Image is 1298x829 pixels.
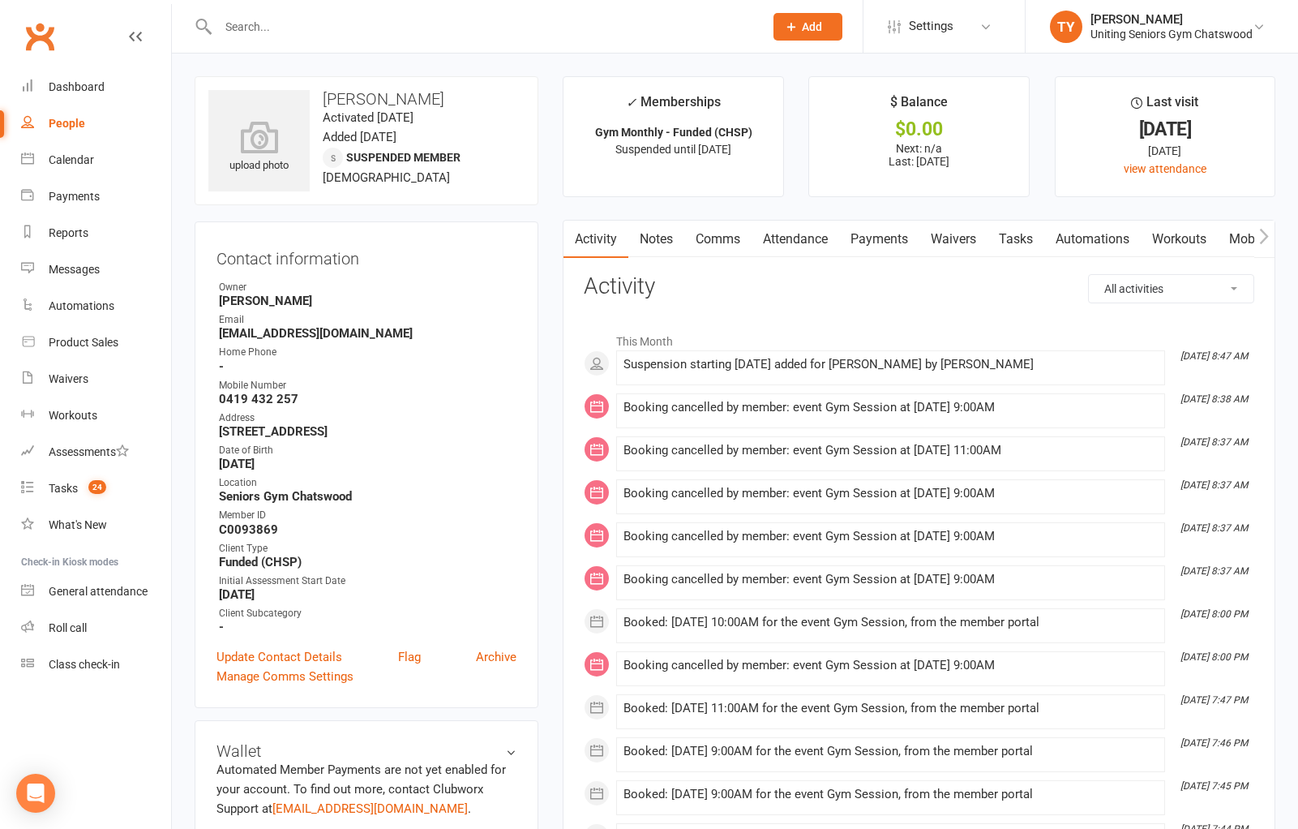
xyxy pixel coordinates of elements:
a: General attendance kiosk mode [21,573,171,610]
div: $ Balance [890,92,948,121]
strong: [EMAIL_ADDRESS][DOMAIN_NAME] [219,326,516,341]
i: [DATE] 7:45 PM [1180,780,1248,792]
span: [DEMOGRAPHIC_DATA] [323,170,450,185]
strong: 0419 432 257 [219,392,516,406]
i: [DATE] 8:00 PM [1180,651,1248,663]
a: Dashboard [21,69,171,105]
a: Manage Comms Settings [216,667,353,686]
strong: Seniors Gym Chatswood [219,489,516,504]
div: Roll call [49,621,87,634]
i: [DATE] 8:00 PM [1180,608,1248,620]
div: Booking cancelled by member: event Gym Session at [DATE] 9:00AM [623,487,1158,500]
div: Messages [49,263,100,276]
div: Booked: [DATE] 9:00AM for the event Gym Session, from the member portal [623,745,1158,758]
div: What's New [49,518,107,531]
span: 24 [88,480,106,494]
a: Automations [21,288,171,324]
i: [DATE] 8:37 AM [1180,565,1248,577]
h3: Activity [584,274,1254,299]
a: Payments [21,178,171,215]
a: Attendance [752,221,839,258]
span: Suspended member [346,151,461,164]
i: [DATE] 8:47 AM [1180,350,1248,362]
a: Activity [563,221,628,258]
div: Reports [49,226,88,239]
div: upload photo [208,121,310,174]
div: Workouts [49,409,97,422]
div: TY [1050,11,1082,43]
no-payment-system: Automated Member Payments are not yet enabled for your account. To find out more, contact Clubwor... [216,762,506,816]
a: Calendar [21,142,171,178]
time: Added [DATE] [323,130,396,144]
a: Product Sales [21,324,171,361]
a: Workouts [1141,221,1218,258]
button: Add [773,13,842,41]
time: Activated [DATE] [323,110,413,125]
a: Waivers [919,221,987,258]
div: Class check-in [49,658,120,671]
strong: Gym Monthly - Funded (CHSP) [595,126,752,139]
div: Mobile Number [219,378,516,393]
div: Booking cancelled by member: event Gym Session at [DATE] 9:00AM [623,659,1158,672]
a: What's New [21,507,171,543]
div: Initial Assessment Start Date [219,573,516,589]
div: Memberships [626,92,721,122]
a: Waivers [21,361,171,397]
span: Settings [909,8,953,45]
div: Uniting Seniors Gym Chatswood [1090,27,1253,41]
i: [DATE] 7:47 PM [1180,694,1248,706]
div: Payments [49,190,100,203]
div: Automations [49,299,114,312]
strong: Funded (CHSP) [219,555,516,569]
div: People [49,117,85,130]
strong: - [219,620,516,634]
div: Assessments [49,445,129,458]
strong: C0093869 [219,522,516,537]
div: Tasks [49,482,78,495]
a: Payments [839,221,919,258]
div: Booked: [DATE] 11:00AM for the event Gym Session, from the member portal [623,702,1158,715]
div: Booked: [DATE] 10:00AM for the event Gym Session, from the member portal [623,616,1158,629]
a: Messages [21,251,171,288]
a: Flag [398,647,421,667]
div: Waivers [49,372,88,385]
a: Workouts [21,397,171,434]
p: Next: n/a Last: [DATE] [824,142,1013,168]
a: [EMAIL_ADDRESS][DOMAIN_NAME] [272,801,468,816]
div: Product Sales [49,336,118,349]
a: Assessments [21,434,171,470]
a: Clubworx [19,16,60,57]
div: Client Type [219,541,516,556]
div: Home Phone [219,345,516,360]
div: [DATE] [1070,121,1260,138]
li: This Month [584,324,1254,350]
i: [DATE] 8:37 AM [1180,522,1248,534]
div: Location [219,475,516,491]
div: Dashboard [49,80,105,93]
i: [DATE] 8:37 AM [1180,436,1248,448]
a: Archive [476,647,516,667]
i: [DATE] 8:38 AM [1180,393,1248,405]
strong: - [219,359,516,374]
div: Member ID [219,508,516,523]
div: $0.00 [824,121,1013,138]
a: view attendance [1124,162,1206,175]
div: Suspension starting [DATE] added for [PERSON_NAME] by [PERSON_NAME] [623,358,1158,372]
i: [DATE] 8:37 AM [1180,479,1248,491]
div: Owner [219,280,516,295]
a: Update Contact Details [216,647,342,667]
div: Booked: [DATE] 9:00AM for the event Gym Session, from the member portal [623,788,1158,801]
h3: [PERSON_NAME] [208,90,525,108]
a: Notes [628,221,684,258]
a: People [21,105,171,142]
div: Client Subcategory [219,606,516,621]
input: Search... [213,15,752,38]
div: Date of Birth [219,443,516,458]
a: Tasks 24 [21,470,171,507]
strong: [DATE] [219,457,516,471]
a: Automations [1044,221,1141,258]
span: Suspended until [DATE] [615,143,731,156]
a: Class kiosk mode [21,646,171,683]
div: Booking cancelled by member: event Gym Session at [DATE] 9:00AM [623,530,1158,543]
div: Booking cancelled by member: event Gym Session at [DATE] 9:00AM [623,401,1158,414]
